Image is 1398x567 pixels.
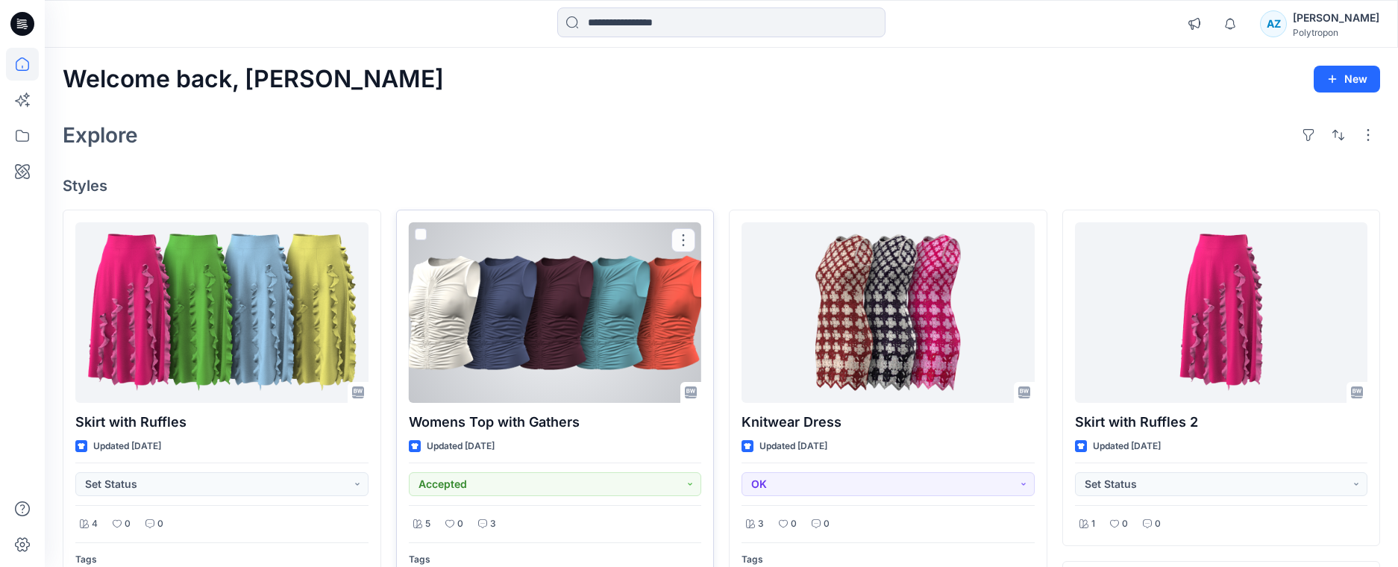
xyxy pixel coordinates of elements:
[742,222,1035,403] a: Knitwear Dress
[1155,516,1161,532] p: 0
[409,412,702,433] p: Womens Top with Gathers
[75,222,369,403] a: Skirt with Ruffles
[63,66,444,93] h2: Welcome back, [PERSON_NAME]
[759,439,827,454] p: Updated [DATE]
[1093,439,1161,454] p: Updated [DATE]
[75,412,369,433] p: Skirt with Ruffles
[427,439,495,454] p: Updated [DATE]
[157,516,163,532] p: 0
[1091,516,1095,532] p: 1
[1075,222,1368,403] a: Skirt with Ruffles 2
[1260,10,1287,37] div: AZ
[93,439,161,454] p: Updated [DATE]
[425,516,430,532] p: 5
[63,123,138,147] h2: Explore
[791,516,797,532] p: 0
[409,222,702,403] a: Womens Top with Gathers
[1075,412,1368,433] p: Skirt with Ruffles 2
[742,412,1035,433] p: Knitwear Dress
[1314,66,1380,93] button: New
[490,516,496,532] p: 3
[1293,27,1379,38] div: Polytropon
[758,516,764,532] p: 3
[824,516,830,532] p: 0
[125,516,131,532] p: 0
[63,177,1380,195] h4: Styles
[1122,516,1128,532] p: 0
[457,516,463,532] p: 0
[1293,9,1379,27] div: [PERSON_NAME]
[92,516,98,532] p: 4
